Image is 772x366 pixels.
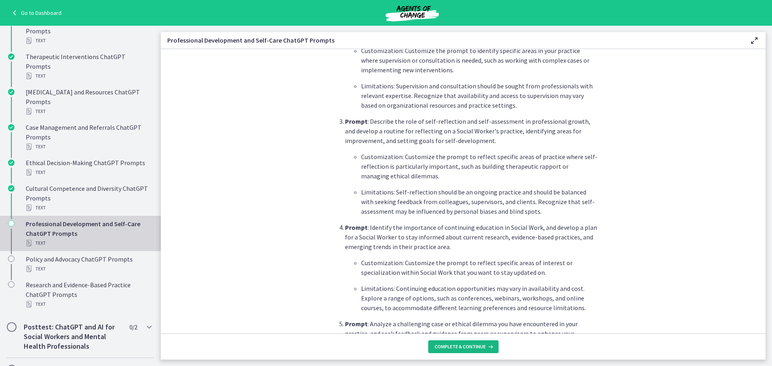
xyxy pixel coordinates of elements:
div: Text [26,71,151,81]
div: Text [26,36,151,45]
div: Research and Evidence-Based Practice ChatGPT Prompts [26,280,151,309]
div: Text [26,142,151,151]
p: : Describe the role of self-reflection and self-assessment in professional growth, and develop a ... [345,117,597,145]
div: Text [26,203,151,213]
div: Cultural Competence and Diversity ChatGPT Prompts [26,184,151,213]
p: : Analyze a challenging case or ethical dilemma you have encountered in your practice, and seek f... [345,319,597,348]
p: Customization: Customize the prompt to reflect specific areas of practice where self-reflection i... [361,152,597,181]
div: Professional Development and Self-Care ChatGPT Prompts [26,219,151,248]
p: : Identify the importance of continuing education in Social Work, and develop a plan for a Social... [345,223,597,251]
h2: Posttest: ChatGPT and AI for Social Workers and Mental Health Professionals [24,322,122,351]
p: Customization: Customize the prompt to reflect specific areas of interest or specialization withi... [361,258,597,277]
strong: Prompt [345,223,368,231]
span: Complete & continue [435,344,486,350]
button: Complete & continue [428,340,499,353]
i: Completed [8,159,14,166]
div: Case Management and Referrals ChatGPT Prompts [26,123,151,151]
div: Therapeutic Interventions ChatGPT Prompts [26,52,151,81]
div: Text [26,238,151,248]
i: Completed [8,185,14,192]
h3: Professional Development and Self-Care ChatGPT Prompts [167,35,737,45]
div: Assessment and Screening ChatGPT Prompts [26,16,151,45]
i: Completed [8,53,14,60]
div: Text [26,168,151,177]
a: Go to Dashboard [10,8,62,18]
i: Completed [8,124,14,131]
strong: Prompt [345,117,368,125]
div: Text [26,299,151,309]
img: Agents of Change [364,3,460,22]
div: [MEDICAL_DATA] and Resources ChatGPT Prompts [26,87,151,116]
i: Completed [8,89,14,95]
div: Text [26,264,151,274]
p: Limitations: Self-reflection should be an ongoing practice and should be balanced with seeking fe... [361,187,597,216]
strong: Prompt [345,320,368,328]
p: Limitations: Supervision and consultation should be sought from professionals with relevant exper... [361,81,597,110]
div: Ethical Decision-Making ChatGPT Prompts [26,158,151,177]
p: Customization: Customize the prompt to identify specific areas in your practice where supervision... [361,46,597,75]
span: 0 / 2 [129,322,137,332]
div: Policy and Advocacy ChatGPT Prompts [26,254,151,274]
p: Limitations: Continuing education opportunities may vary in availability and cost. Explore a rang... [361,284,597,313]
div: Text [26,106,151,116]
